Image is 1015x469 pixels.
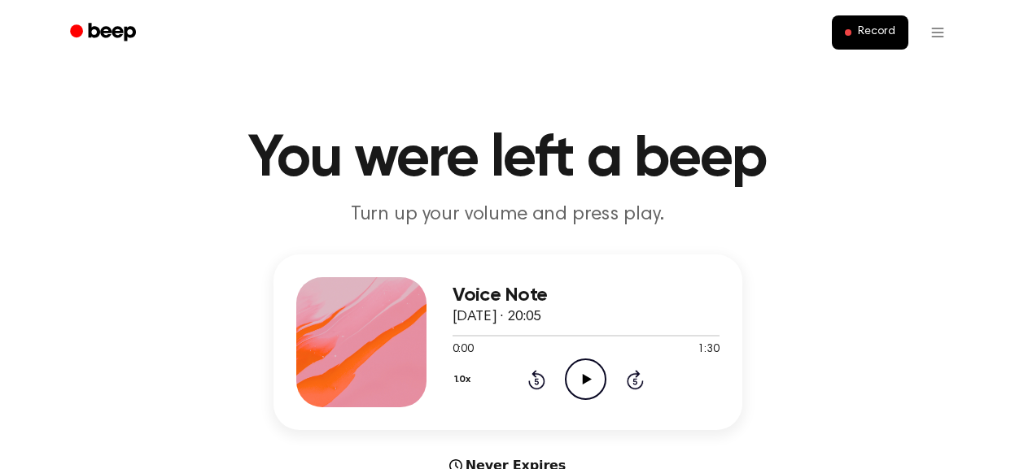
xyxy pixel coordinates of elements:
[195,202,820,228] p: Turn up your volume and press play.
[453,366,477,393] button: 1.0x
[59,17,151,49] a: Beep
[453,284,720,306] h3: Voice Note
[918,13,957,52] button: Open menu
[832,15,908,50] button: Record
[858,25,895,40] span: Record
[453,341,474,358] span: 0:00
[698,341,719,358] span: 1:30
[453,310,542,324] span: [DATE] · 20:05
[91,130,925,189] h1: You were left a beep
